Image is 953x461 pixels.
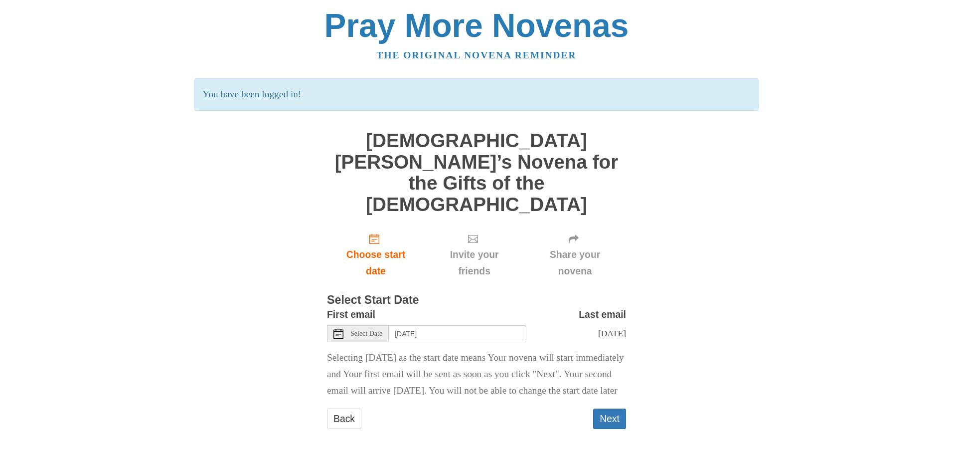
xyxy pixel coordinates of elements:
[598,328,626,338] span: [DATE]
[350,330,382,337] span: Select Date
[579,306,626,323] label: Last email
[324,7,629,44] a: Pray More Novenas
[327,225,425,284] a: Choose start date
[194,78,758,111] p: You have been logged in!
[435,246,514,279] span: Invite your friends
[389,325,526,342] input: Use the arrow keys to pick a date
[524,225,626,284] div: Click "Next" to confirm your start date first.
[337,246,415,279] span: Choose start date
[327,306,375,323] label: First email
[327,130,626,215] h1: [DEMOGRAPHIC_DATA][PERSON_NAME]’s Novena for the Gifts of the [DEMOGRAPHIC_DATA]
[377,50,577,60] a: The original novena reminder
[534,246,616,279] span: Share your novena
[593,409,626,429] button: Next
[327,294,626,307] h3: Select Start Date
[327,409,361,429] a: Back
[425,225,524,284] div: Click "Next" to confirm your start date first.
[327,350,626,399] p: Selecting [DATE] as the start date means Your novena will start immediately and Your first email ...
